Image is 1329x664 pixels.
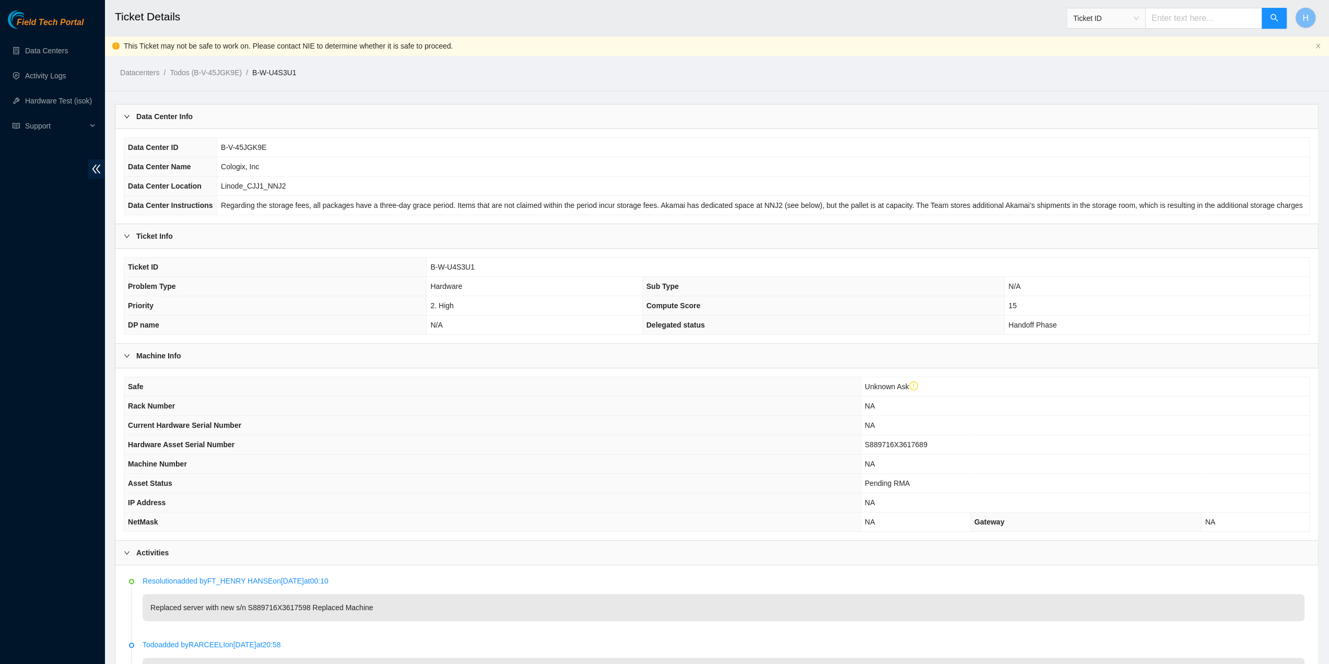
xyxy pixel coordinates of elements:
[430,301,453,310] span: 2. High
[128,421,241,429] span: Current Hardware Serial Number
[1315,43,1321,50] button: close
[128,162,191,171] span: Data Center Name
[221,143,266,152] span: B-V-45JGK9E
[115,224,1318,248] div: Ticket Info
[136,230,173,242] b: Ticket Info
[163,68,166,77] span: /
[128,201,213,209] span: Data Center Instructions
[124,550,130,556] span: right
[128,263,158,271] span: Ticket ID
[1262,8,1287,29] button: search
[646,301,700,310] span: Compute Score
[909,381,919,391] span: exclamation-circle
[143,594,1304,621] p: Replaced server with new s/n S889716X3617598 Replaced Machine
[25,115,87,136] span: Support
[430,282,462,290] span: Hardware
[221,182,286,190] span: Linode_CJJ1_NNJ2
[8,19,84,32] a: Akamai TechnologiesField Tech Portal
[128,402,175,410] span: Rack Number
[865,498,875,507] span: NA
[170,68,242,77] a: Todos (B-V-45JGK9E)
[128,301,154,310] span: Priority
[25,72,66,80] a: Activity Logs
[120,68,159,77] a: Datacenters
[430,263,475,271] span: B-W-U4S3U1
[128,282,176,290] span: Problem Type
[17,18,84,28] span: Field Tech Portal
[124,353,130,359] span: right
[115,541,1318,565] div: Activities
[1270,14,1278,24] span: search
[25,97,92,105] a: Hardware Test (isok)
[865,479,910,487] span: Pending RMA
[143,575,1304,587] p: Resolution added by FT_HENRY HANSE on [DATE] at 00:10
[1302,11,1309,25] span: H
[136,111,193,122] b: Data Center Info
[124,113,130,120] span: right
[115,104,1318,129] div: Data Center Info
[1315,43,1321,49] span: close
[646,282,679,290] span: Sub Type
[143,639,1304,650] p: Todo added by RARCEELI on [DATE] at 20:58
[1205,518,1215,526] span: NA
[1008,321,1056,329] span: Handoff Phase
[128,498,166,507] span: IP Address
[1008,301,1017,310] span: 15
[646,321,705,329] span: Delegated status
[124,233,130,239] span: right
[136,547,169,558] b: Activities
[865,421,875,429] span: NA
[115,344,1318,368] div: Machine Info
[128,182,202,190] span: Data Center Location
[430,321,442,329] span: N/A
[865,402,875,410] span: NA
[221,162,259,171] span: Cologix, Inc
[25,46,68,55] a: Data Centers
[13,122,20,130] span: read
[246,68,248,77] span: /
[128,518,158,526] span: NetMask
[221,201,1302,209] span: Regarding the storage fees, all packages have a three-day grace period. Items that are not claime...
[128,321,159,329] span: DP name
[128,440,234,449] span: Hardware Asset Serial Number
[1073,10,1139,26] span: Ticket ID
[1295,7,1316,28] button: H
[128,143,178,152] span: Data Center ID
[136,350,181,362] b: Machine Info
[8,10,53,29] img: Akamai Technologies
[1008,282,1020,290] span: N/A
[865,460,875,468] span: NA
[128,382,144,391] span: Safe
[128,479,172,487] span: Asset Status
[1145,8,1262,29] input: Enter text here...
[252,68,297,77] a: B-W-U4S3U1
[88,159,104,179] span: double-left
[865,440,927,449] span: S889716X3617689
[974,518,1005,526] span: Gateway
[128,460,187,468] span: Machine Number
[865,518,875,526] span: NA
[865,382,918,391] span: Unknown Ask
